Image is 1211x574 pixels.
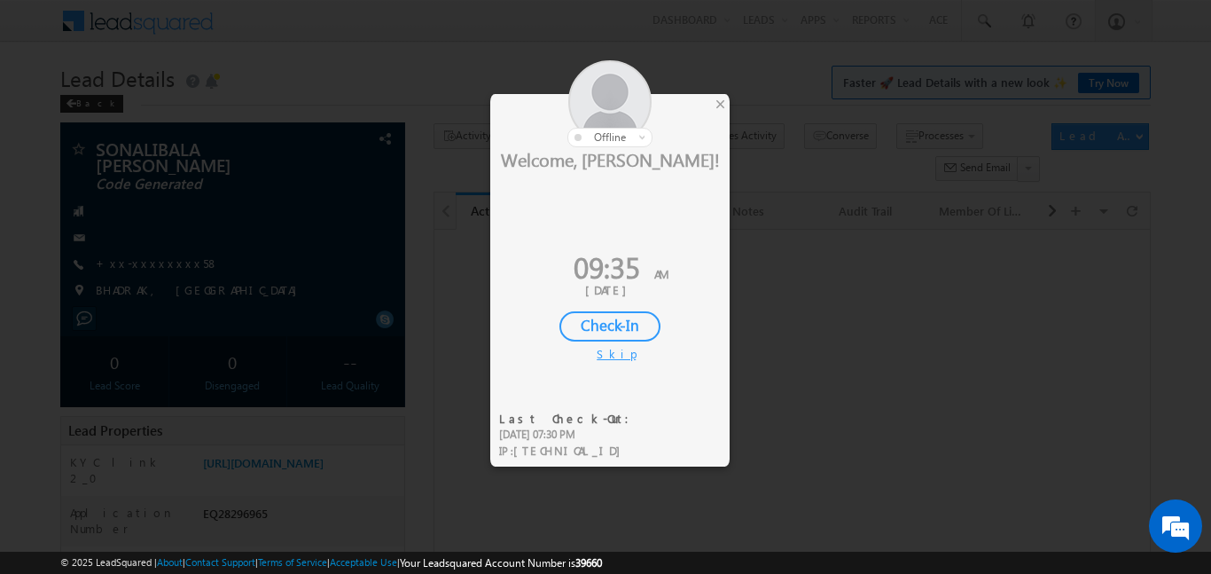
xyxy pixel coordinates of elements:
div: Check-In [559,311,660,342]
div: Welcome, [PERSON_NAME]! [490,147,730,170]
span: © 2025 LeadSquared | | | | | [60,554,602,571]
div: Skip [597,346,623,362]
div: [DATE] 07:30 PM [499,427,640,443]
div: Last Check-Out: [499,411,640,427]
div: × [711,94,730,114]
span: AM [654,266,668,281]
a: Contact Support [185,556,255,568]
span: 09:35 [574,247,640,287]
span: 39660 [575,556,602,570]
div: IP : [499,443,640,460]
span: Your Leadsquared Account Number is [400,556,602,570]
span: offline [594,130,626,144]
a: Terms of Service [258,556,327,568]
a: About [157,556,183,568]
a: Acceptable Use [330,556,397,568]
span: [TECHNICAL_ID] [513,443,629,458]
div: [DATE] [504,282,716,298]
